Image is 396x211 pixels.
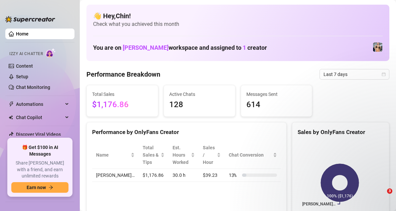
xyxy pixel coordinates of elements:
button: Earn nowarrow-right [11,182,68,193]
h1: You are on workspace and assigned to creator [93,44,267,51]
th: Total Sales & Tips [139,141,169,169]
h4: Performance Breakdown [86,70,160,79]
th: Chat Conversion [225,141,281,169]
img: Chat Copilot [9,115,13,120]
span: Sales / Hour [203,144,215,166]
a: Home [16,31,29,36]
a: Discover Viral Videos [16,132,61,137]
span: 3 [387,188,392,194]
span: arrow-right [49,185,53,190]
iframe: Intercom live chat [373,188,389,204]
span: Share [PERSON_NAME] with a friend, and earn unlimited rewards [11,160,68,179]
td: 30.0 h [169,169,199,182]
span: [PERSON_NAME] [123,44,169,51]
span: Earn now [27,185,46,190]
a: Setup [16,74,28,79]
th: Sales / Hour [199,141,225,169]
span: 13 % [229,172,239,179]
h4: 👋 Hey, Chin ! [93,11,383,21]
span: Messages Sent [246,91,307,98]
text: [PERSON_NAME]… [302,202,335,206]
span: 1 [243,44,246,51]
img: logo-BBDzfeDw.svg [5,16,55,23]
div: Est. Hours Worked [173,144,190,166]
span: 128 [169,99,230,111]
span: Name [96,151,129,159]
span: Chat Conversion [229,151,272,159]
span: Izzy AI Chatter [9,51,43,57]
td: $39.23 [199,169,225,182]
span: Automations [16,99,63,109]
th: Name [92,141,139,169]
span: $1,176.86 [92,99,153,111]
span: thunderbolt [9,102,14,107]
span: Total Sales & Tips [143,144,159,166]
span: Chat Copilot [16,112,63,123]
span: Active Chats [169,91,230,98]
a: Content [16,63,33,69]
td: $1,176.86 [139,169,169,182]
td: [PERSON_NAME]… [92,169,139,182]
div: Sales by OnlyFans Creator [298,128,384,137]
span: Check what you achieved this month [93,21,383,28]
img: Veronica [373,42,382,52]
span: 614 [246,99,307,111]
span: calendar [382,72,386,76]
span: 🎁 Get $100 in AI Messages [11,144,68,157]
a: Chat Monitoring [16,85,50,90]
img: AI Chatter [46,48,56,58]
span: Last 7 days [324,69,385,79]
span: Total Sales [92,91,153,98]
div: Performance by OnlyFans Creator [92,128,281,137]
